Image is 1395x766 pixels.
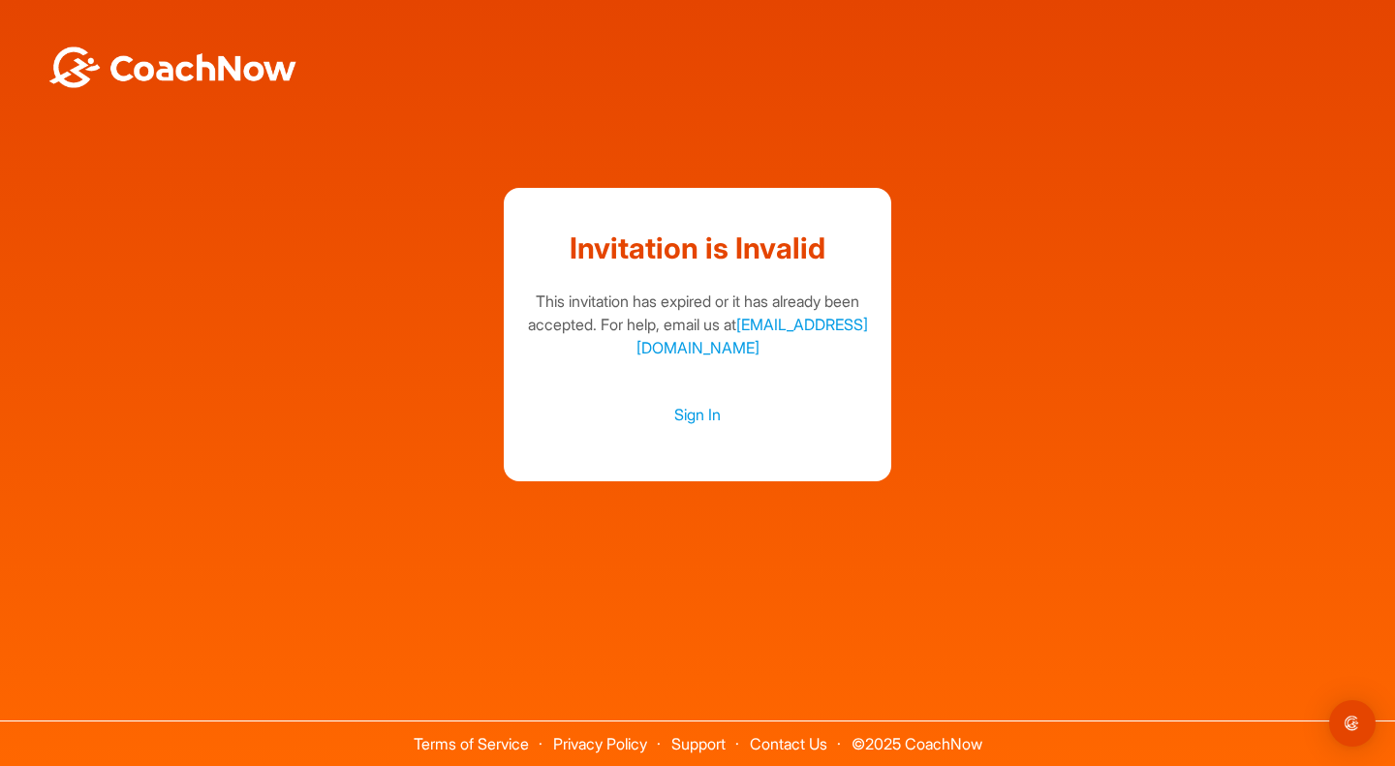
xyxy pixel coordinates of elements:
[523,227,872,270] h1: Invitation is Invalid
[1329,700,1376,747] div: Open Intercom Messenger
[842,721,992,751] span: © 2025 CoachNow
[553,734,647,753] a: Privacy Policy
[523,402,872,427] a: Sign In
[636,315,868,357] a: [EMAIL_ADDRESS][DOMAIN_NAME]
[750,734,827,753] a: Contact Us
[414,734,529,753] a: Terms of Service
[46,46,298,88] img: BwLJSsUCoWCh5upNqxVrqldRgqLPVwmV24tXu5FoVAoFEpwwqQ3VIfuoInZCoVCoTD4vwADAC3ZFMkVEQFDAAAAAElFTkSuQmCC
[523,290,872,359] div: This invitation has expired or it has already been accepted. For help, email us at
[671,734,726,753] a: Support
